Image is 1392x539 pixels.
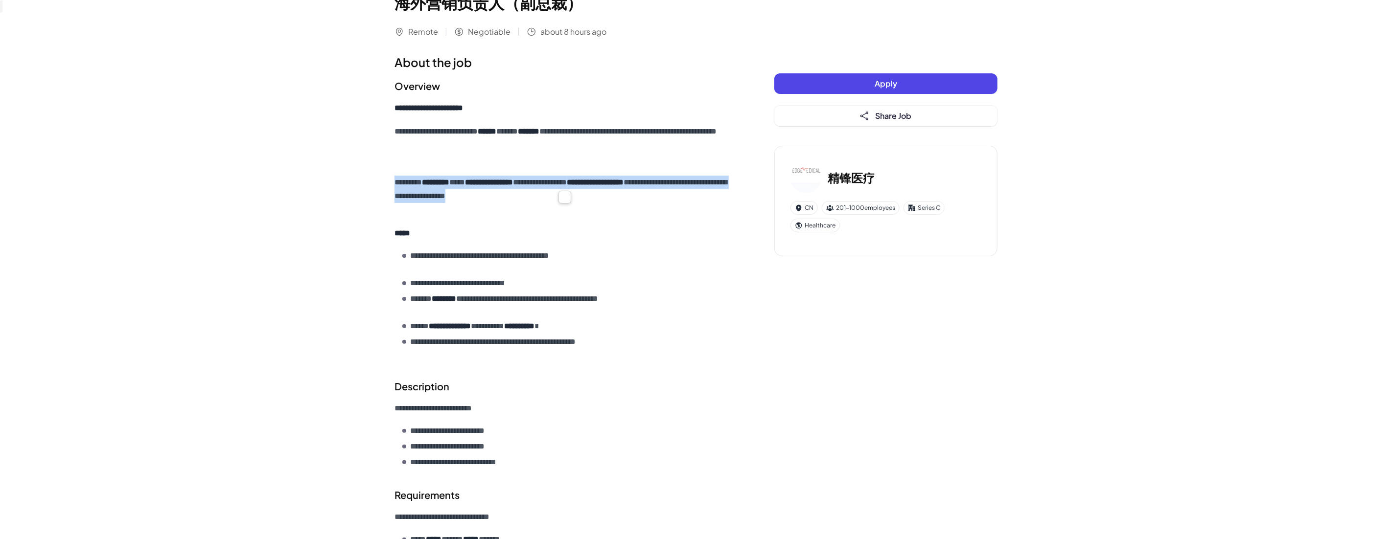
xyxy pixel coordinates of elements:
[875,78,897,89] span: Apply
[774,73,998,94] button: Apply
[790,201,818,215] div: CN
[394,53,735,71] h1: About the job
[394,379,735,394] h2: Description
[394,79,735,93] h2: Overview
[822,201,900,215] div: 201-1000 employees
[540,26,606,38] span: about 8 hours ago
[561,193,569,201] img: icon.png
[828,169,875,186] h3: 精锋医疗
[875,111,911,121] span: Share Job
[774,106,998,126] button: Share Job
[790,162,822,193] img: 精锋
[394,488,735,502] h2: Requirements
[904,201,945,215] div: Series C
[468,26,510,38] span: Negotiable
[408,26,438,38] span: Remote
[790,219,840,232] div: Healthcare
